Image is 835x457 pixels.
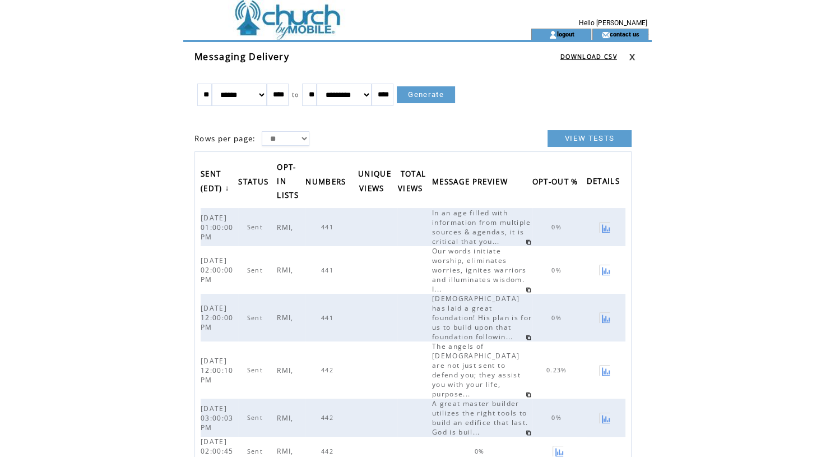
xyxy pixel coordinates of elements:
[321,366,336,374] span: 442
[546,366,570,374] span: 0.23%
[201,166,225,199] span: SENT (EDT)
[587,173,623,192] span: DETAILS
[247,223,265,231] span: Sent
[321,314,336,322] span: 441
[398,166,426,199] span: TOTAL VIEWS
[551,414,564,422] span: 0%
[247,366,265,374] span: Sent
[277,159,301,206] span: OPT-IN LISTS
[358,166,391,199] span: UNIQUE VIEWS
[398,165,429,199] a: TOTAL VIEWS
[201,303,234,332] span: [DATE] 12:00:00 PM
[551,266,564,274] span: 0%
[305,173,351,192] a: NUMBERS
[474,447,487,455] span: 0%
[277,413,296,423] span: RMI,
[321,266,336,274] span: 441
[579,19,647,27] span: Hello [PERSON_NAME]
[247,414,265,422] span: Sent
[557,30,574,38] a: logout
[277,265,296,275] span: RMI,
[432,174,511,192] span: MESSAGE PREVIEW
[201,356,234,385] span: [DATE] 12:00:10 PM
[277,446,296,456] span: RMI,
[610,30,639,38] a: contact us
[201,213,234,242] span: [DATE] 01:00:00 PM
[549,30,557,39] img: account_icon.gif
[432,246,526,294] span: Our words initiate worship, eliminates worries, ignites warriors and illuminates wisdom. I...
[321,223,336,231] span: 441
[277,366,296,375] span: RMI,
[432,341,521,399] span: The angels of [DEMOGRAPHIC_DATA] are not just sent to defend you; they assist you with your life,...
[432,208,531,246] span: In an age filled with information from multiple sources & agendas, it is critical that you...
[194,133,256,144] span: Rows per page:
[201,404,234,432] span: [DATE] 03:00:03 PM
[321,414,336,422] span: 442
[397,86,455,103] a: Generate
[238,174,271,192] span: STATUS
[548,130,632,147] a: VIEW TESTS
[238,173,274,192] a: STATUS
[432,399,528,437] span: A great master builder utilizes the right tools to build an edifice that last. God is buil...
[201,256,234,284] span: [DATE] 02:00:00 PM
[560,53,617,61] a: DOWNLOAD CSV
[247,447,265,455] span: Sent
[432,294,532,341] span: [DEMOGRAPHIC_DATA] has laid a great foundation! His plan is for us to build upon that foundation ...
[305,174,349,192] span: NUMBERS
[358,165,391,199] a: UNIQUE VIEWS
[551,223,564,231] span: 0%
[432,173,513,192] a: MESSAGE PREVIEW
[532,173,584,192] a: OPT-OUT %
[532,174,581,192] span: OPT-OUT %
[321,447,336,455] span: 442
[277,313,296,322] span: RMI,
[201,165,233,199] a: SENT (EDT)↓
[247,314,265,322] span: Sent
[292,91,299,99] span: to
[194,50,289,63] span: Messaging Delivery
[247,266,265,274] span: Sent
[601,30,610,39] img: contact_us_icon.gif
[551,314,564,322] span: 0%
[277,223,296,232] span: RMI,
